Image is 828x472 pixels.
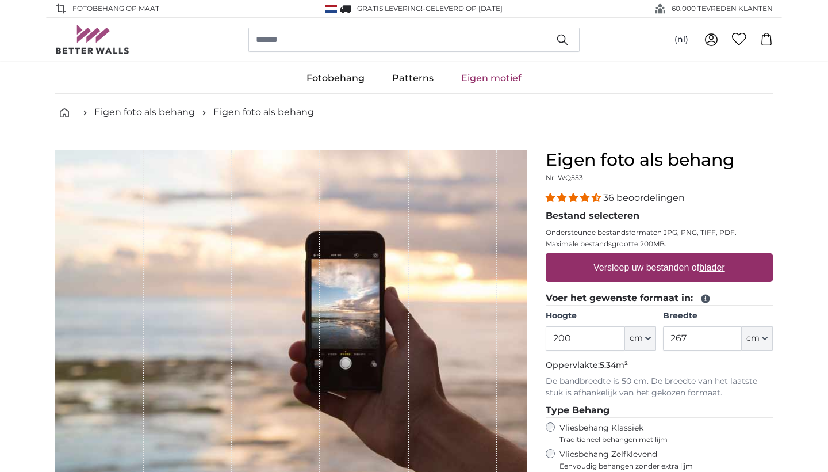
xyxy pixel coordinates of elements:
[425,4,503,13] span: Geleverd op [DATE]
[663,310,773,322] label: Breedte
[625,326,656,351] button: cm
[293,63,378,93] a: Fotobehang
[546,192,603,203] span: 4.31 stars
[546,173,583,182] span: Nr. WQ553
[630,333,643,344] span: cm
[603,192,685,203] span: 36 beoordelingen
[546,239,773,249] p: Maximale bestandsgrootte 200MB.
[546,209,773,223] legend: Bestand selecteren
[94,105,195,119] a: Eigen foto als behang
[325,5,337,13] img: Nederland
[378,63,447,93] a: Patterns
[213,105,314,119] a: Eigen foto als behang
[559,435,752,444] span: Traditioneel behangen met lijm
[746,333,760,344] span: cm
[546,228,773,237] p: Ondersteunde bestandsformaten JPG, PNG, TIFF, PDF.
[55,25,130,54] img: Betterwalls
[559,462,773,471] span: Eenvoudig behangen zonder extra lijm
[665,29,697,50] button: (nl)
[55,94,773,131] nav: breadcrumbs
[559,422,752,444] label: Vliesbehang Klassiek
[589,256,730,279] label: Versleep uw bestanden of
[423,4,503,13] span: -
[672,3,773,14] span: 60.000 TEVREDEN KLANTEN
[546,310,655,322] label: Hoogte
[546,291,773,306] legend: Voer het gewenste formaat in:
[447,63,535,93] a: Eigen motief
[546,404,773,418] legend: Type Behang
[546,150,773,170] h1: Eigen foto als behang
[559,449,773,471] label: Vliesbehang Zelfklevend
[357,4,423,13] span: GRATIS levering!
[600,360,628,370] span: 5.34m²
[546,360,773,371] p: Oppervlakte:
[72,3,159,14] span: FOTOBEHANG OP MAAT
[546,376,773,399] p: De bandbreedte is 50 cm. De breedte van het laatste stuk is afhankelijk van het gekozen formaat.
[699,262,724,272] u: blader
[742,326,773,351] button: cm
